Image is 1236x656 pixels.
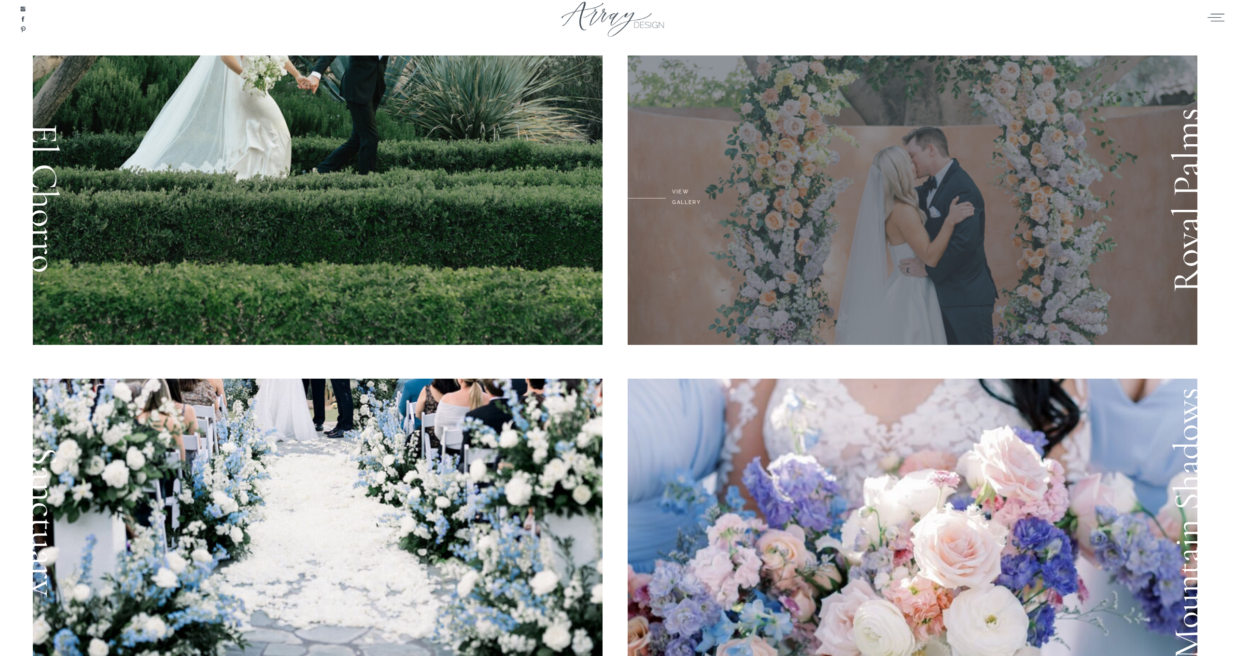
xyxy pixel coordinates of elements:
h1: Royal Palms [1158,55,1197,345]
h1: El Chorro [33,54,73,342]
button: Subscribe [265,29,325,51]
span: Subscribe [275,37,315,43]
